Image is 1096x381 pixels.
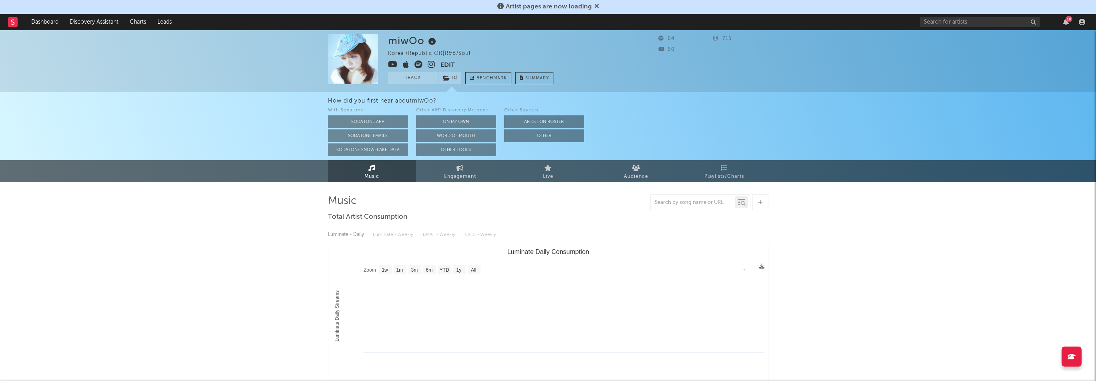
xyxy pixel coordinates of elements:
[471,267,476,273] text: All
[328,115,408,128] button: Sodatone App
[525,76,549,81] span: Summary
[504,129,584,142] button: Other
[506,4,592,10] span: Artist pages are now loading
[426,267,432,273] text: 6m
[334,290,340,341] text: Luminate Daily Streams
[515,72,553,84] button: Summary
[388,34,438,47] div: miwOo
[592,160,680,182] a: Audience
[504,115,584,128] button: Artist on Roster
[465,72,511,84] a: Benchmark
[456,267,461,273] text: 1y
[1066,16,1072,22] div: 10
[152,14,177,30] a: Leads
[920,17,1040,27] input: Search for artists
[328,160,416,182] a: Music
[64,14,124,30] a: Discovery Assistant
[507,248,589,255] text: Luminate Daily Consumption
[439,267,449,273] text: YTD
[438,72,461,84] button: (1)
[416,129,496,142] button: Word Of Mouth
[382,267,388,273] text: 1w
[624,172,648,181] span: Audience
[680,160,768,182] a: Playlists/Charts
[477,74,507,83] span: Benchmark
[416,143,496,156] button: Other Tools
[594,4,599,10] span: Dismiss
[328,143,408,156] button: Sodatone Snowflake Data
[438,72,462,84] span: ( 1 )
[364,267,376,273] text: Zoom
[504,160,592,182] a: Live
[388,72,438,84] button: Track
[504,106,584,115] div: Other Sources
[416,160,504,182] a: Engagement
[416,115,496,128] button: On My Own
[713,36,732,41] span: 715
[26,14,64,30] a: Dashboard
[416,106,496,115] div: Other A&R Discovery Methods
[364,172,379,181] span: Music
[411,267,418,273] text: 3m
[328,106,408,115] div: With Sodatone
[444,172,476,181] span: Engagement
[328,212,407,222] span: Total Artist Consumption
[388,49,480,58] div: Korea (Republic of) | R&B/Soul
[328,129,408,142] button: Sodatone Emails
[124,14,152,30] a: Charts
[658,47,675,52] span: 60
[741,267,746,272] text: →
[651,200,735,206] input: Search by song name or URL
[658,36,675,41] span: 64
[543,172,553,181] span: Live
[396,267,403,273] text: 1m
[704,172,744,181] span: Playlists/Charts
[440,60,455,71] button: Edit
[1063,19,1069,25] button: 10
